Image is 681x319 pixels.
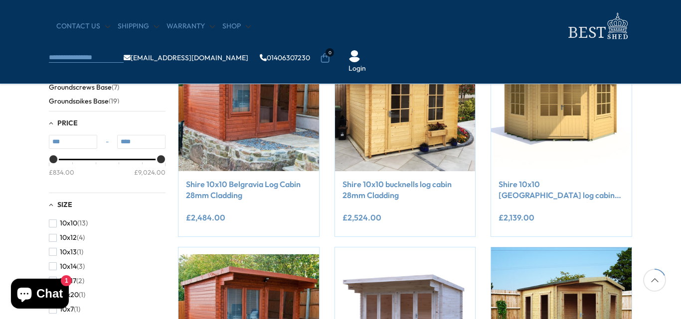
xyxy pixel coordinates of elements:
span: 10x7 [60,305,74,314]
span: Groundscrews Base [49,83,112,92]
input: Min value [49,135,97,149]
img: logo [562,10,632,42]
a: Shire 10x10 bucknells log cabin 28mm Cladding [342,179,468,201]
ins: £2,139.00 [499,213,534,221]
input: Max value [117,135,166,149]
a: 0 [320,53,330,63]
span: Price [57,118,78,127]
span: (2) [76,277,84,285]
span: 10x10 [60,219,77,227]
span: (1) [79,291,85,299]
a: 01406307230 [260,54,310,61]
button: 10x13 [49,245,83,259]
span: 10x14 [60,262,77,271]
span: (4) [77,233,85,242]
div: £834.00 [49,167,74,176]
span: Groundspikes Base [49,97,109,106]
span: Size [57,200,72,209]
ins: £2,484.00 [186,213,225,221]
a: Login [348,64,366,74]
img: User Icon [348,50,360,62]
img: Shire 10x10 Belgravia Log Cabin 19mm Cladding - Best Shed [178,31,319,171]
a: Shire 10x10 [GEOGRAPHIC_DATA] log cabin 28mm log cladding double doors [499,179,624,201]
img: Shire 10x10 Rochester log cabin 28mm logs - Best Shed [491,31,632,171]
span: 10x13 [60,248,77,256]
ins: £2,524.00 [342,213,381,221]
span: (19) [109,97,119,106]
img: Shire 10x10 bucknells log cabin 28mm Cladding - Best Shed [335,31,476,171]
button: 10x17 [49,274,84,288]
button: 10x12 [49,230,85,245]
div: Price [49,159,166,185]
span: (7) [112,83,119,92]
a: Shop [222,21,251,31]
button: Groundspikes Base (19) [49,94,119,108]
a: Warranty [167,21,215,31]
span: (1) [77,248,83,256]
span: 10x12 [60,233,77,242]
button: 10x10 [49,216,88,230]
button: Groundscrews Base (7) [49,80,119,95]
span: (3) [77,262,85,271]
inbox-online-store-chat: Shopify online store chat [8,279,72,311]
a: CONTACT US [56,21,110,31]
a: Shipping [118,21,159,31]
span: (1) [74,305,80,314]
span: - [97,137,117,147]
span: (13) [77,219,88,227]
a: [EMAIL_ADDRESS][DOMAIN_NAME] [124,54,248,61]
span: 0 [326,48,334,57]
div: £9,024.00 [134,167,166,176]
span: 10x17 [60,277,76,285]
a: Shire 10x10 Belgravia Log Cabin 28mm Cladding [186,179,312,201]
button: 10x14 [49,259,85,274]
